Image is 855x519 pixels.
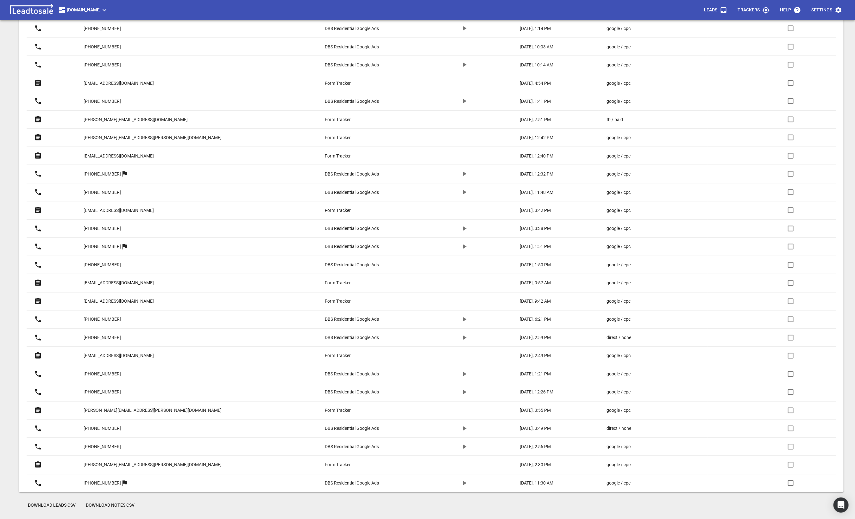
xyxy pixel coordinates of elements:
[325,25,431,32] a: DBS Residential Google Ads
[520,462,551,468] p: [DATE], 2:30 PM
[34,479,42,487] svg: Call
[607,189,690,196] a: google / cpc
[84,116,188,123] p: [PERSON_NAME][EMAIL_ADDRESS][DOMAIN_NAME]
[8,4,56,16] img: logo
[121,170,129,178] svg: More than one lead from this user
[84,457,222,473] a: [PERSON_NAME][EMAIL_ADDRESS][PERSON_NAME][DOMAIN_NAME]
[325,480,431,487] a: DBS Residential Google Ads
[520,134,582,141] a: [DATE], 12:42 PM
[607,316,631,323] p: google / cpc
[607,462,631,468] p: google / cpc
[607,480,631,487] p: google / cpc
[520,134,553,141] p: [DATE], 12:42 PM
[520,189,582,196] a: [DATE], 11:48 AM
[84,476,121,491] a: [PHONE_NUMBER]
[607,480,690,487] a: google / cpc
[84,316,121,323] p: [PHONE_NUMBER]
[34,316,42,323] svg: Call
[84,462,222,468] p: [PERSON_NAME][EMAIL_ADDRESS][PERSON_NAME][DOMAIN_NAME]
[520,298,582,305] a: [DATE], 9:42 AM
[23,500,81,511] button: Download Leads CSV
[607,153,690,159] a: google / cpc
[520,171,582,177] a: [DATE], 12:32 PM
[607,389,631,396] p: google / cpc
[34,334,42,342] svg: Call
[81,500,140,511] button: Download Notes CSV
[325,25,379,32] p: DBS Residential Google Ads
[520,116,582,123] a: [DATE], 7:51 PM
[325,80,351,87] p: Form Tracker
[325,262,431,269] a: DBS Residential Google Ads
[325,62,379,68] p: DBS Residential Google Ads
[325,316,431,323] a: DBS Residential Google Ads
[84,444,121,450] p: [PHONE_NUMBER]
[34,443,42,451] svg: Call
[84,98,121,105] p: [PHONE_NUMBER]
[520,226,551,232] p: [DATE], 3:38 PM
[607,425,690,432] a: direct / none
[34,388,42,396] svg: Call
[520,226,582,232] a: [DATE], 3:38 PM
[325,44,379,50] p: DBS Residential Google Ads
[325,207,351,214] p: Form Tracker
[607,371,690,378] a: google / cpc
[520,207,582,214] a: [DATE], 3:42 PM
[325,407,431,414] a: Form Tracker
[520,298,551,305] p: [DATE], 9:42 AM
[34,25,42,32] svg: Call
[56,4,111,16] button: [DOMAIN_NAME]
[84,148,154,164] a: [EMAIL_ADDRESS][DOMAIN_NAME]
[607,244,690,250] a: google / cpc
[607,298,690,305] a: google / cpc
[325,444,379,450] p: DBS Residential Google Ads
[520,425,582,432] a: [DATE], 3:49 PM
[520,389,553,396] p: [DATE], 12:26 PM
[325,444,431,450] a: DBS Residential Google Ads
[84,226,121,232] p: [PHONE_NUMBER]
[607,80,690,87] a: google / cpc
[520,62,582,68] a: [DATE], 10:14 AM
[520,316,551,323] p: [DATE], 6:21 PM
[325,189,379,196] p: DBS Residential Google Ads
[34,152,42,160] svg: Form
[607,353,690,359] a: google / cpc
[607,207,690,214] a: google / cpc
[607,226,690,232] a: google / cpc
[607,444,631,450] p: google / cpc
[520,335,551,341] p: [DATE], 2:59 PM
[520,353,582,359] a: [DATE], 2:49 PM
[84,203,154,218] a: [EMAIL_ADDRESS][DOMAIN_NAME]
[607,280,631,287] p: google / cpc
[325,116,351,123] p: Form Tracker
[34,425,42,432] svg: Call
[325,44,431,50] a: DBS Residential Google Ads
[520,280,582,287] a: [DATE], 9:57 AM
[520,389,582,396] a: [DATE], 12:26 PM
[34,97,42,105] svg: Call
[84,389,121,396] p: [PHONE_NUMBER]
[607,335,631,341] p: direct / none
[34,370,42,378] svg: Call
[325,153,351,159] p: Form Tracker
[607,316,690,323] a: google / cpc
[325,226,431,232] a: DBS Residential Google Ads
[84,134,222,141] p: [PERSON_NAME][EMAIL_ADDRESS][PERSON_NAME][DOMAIN_NAME]
[84,262,121,269] p: [PHONE_NUMBER]
[84,403,222,418] a: [PERSON_NAME][EMAIL_ADDRESS][PERSON_NAME][DOMAIN_NAME]
[325,207,431,214] a: Form Tracker
[325,262,379,269] p: DBS Residential Google Ads
[84,421,121,436] a: [PHONE_NUMBER]
[34,243,42,250] svg: Call
[520,462,582,468] a: [DATE], 2:30 PM
[34,225,42,232] svg: Call
[84,425,121,432] p: [PHONE_NUMBER]
[607,44,690,50] a: google / cpc
[84,239,121,255] a: [PHONE_NUMBER]
[34,461,42,469] svg: Form
[520,80,582,87] a: [DATE], 4:54 PM
[84,407,222,414] p: [PERSON_NAME][EMAIL_ADDRESS][PERSON_NAME][DOMAIN_NAME]
[325,316,379,323] p: DBS Residential Google Ads
[84,189,121,196] p: [PHONE_NUMBER]
[325,389,379,396] p: DBS Residential Google Ads
[520,316,582,323] a: [DATE], 6:21 PM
